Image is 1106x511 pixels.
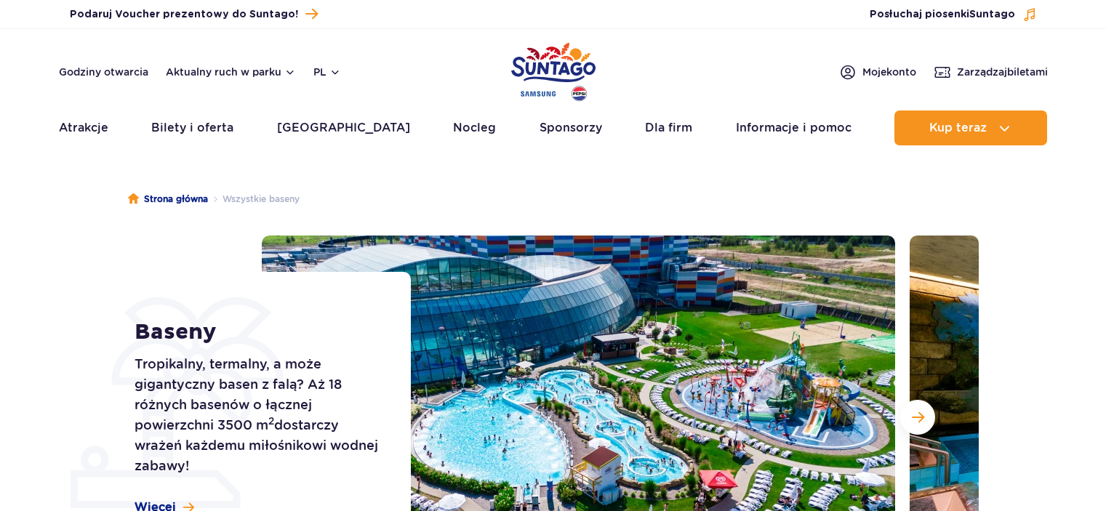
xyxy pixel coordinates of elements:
[70,4,318,24] a: Podaruj Voucher prezentowy do Suntago!
[934,63,1048,81] a: Zarządzajbiletami
[957,65,1048,79] span: Zarządzaj biletami
[135,354,378,476] p: Tropikalny, termalny, a może gigantyczny basen z falą? Aż 18 różnych basenów o łącznej powierzchn...
[969,9,1015,20] span: Suntago
[166,66,296,78] button: Aktualny ruch w parku
[900,400,935,435] button: Następny slajd
[128,192,208,206] a: Strona główna
[839,63,916,81] a: Mojekonto
[208,192,300,206] li: Wszystkie baseny
[862,65,916,79] span: Moje konto
[870,7,1015,22] span: Posłuchaj piosenki
[135,319,378,345] h1: Baseny
[59,65,148,79] a: Godziny otwarcia
[453,110,496,145] a: Nocleg
[870,7,1037,22] button: Posłuchaj piosenkiSuntago
[277,110,410,145] a: [GEOGRAPHIC_DATA]
[645,110,692,145] a: Dla firm
[511,36,596,103] a: Park of Poland
[540,110,602,145] a: Sponsorzy
[313,65,341,79] button: pl
[929,121,987,134] span: Kup teraz
[70,7,298,22] span: Podaruj Voucher prezentowy do Suntago!
[268,415,274,427] sup: 2
[736,110,851,145] a: Informacje i pomoc
[59,110,108,145] a: Atrakcje
[894,110,1047,145] button: Kup teraz
[151,110,233,145] a: Bilety i oferta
